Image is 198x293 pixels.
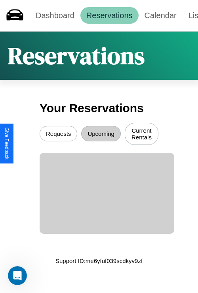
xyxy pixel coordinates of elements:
button: Requests [40,126,77,141]
h1: Reservations [8,39,145,72]
a: Calendar [139,7,183,24]
a: Reservations [80,7,139,24]
a: Dashboard [30,7,80,24]
button: Current Rentals [125,123,158,145]
p: Support ID: me6yfuf039scdkyv9zf [55,255,143,266]
iframe: Intercom live chat [8,266,27,285]
div: Give Feedback [4,128,10,160]
button: Upcoming [81,126,121,141]
h3: Your Reservations [40,98,158,119]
